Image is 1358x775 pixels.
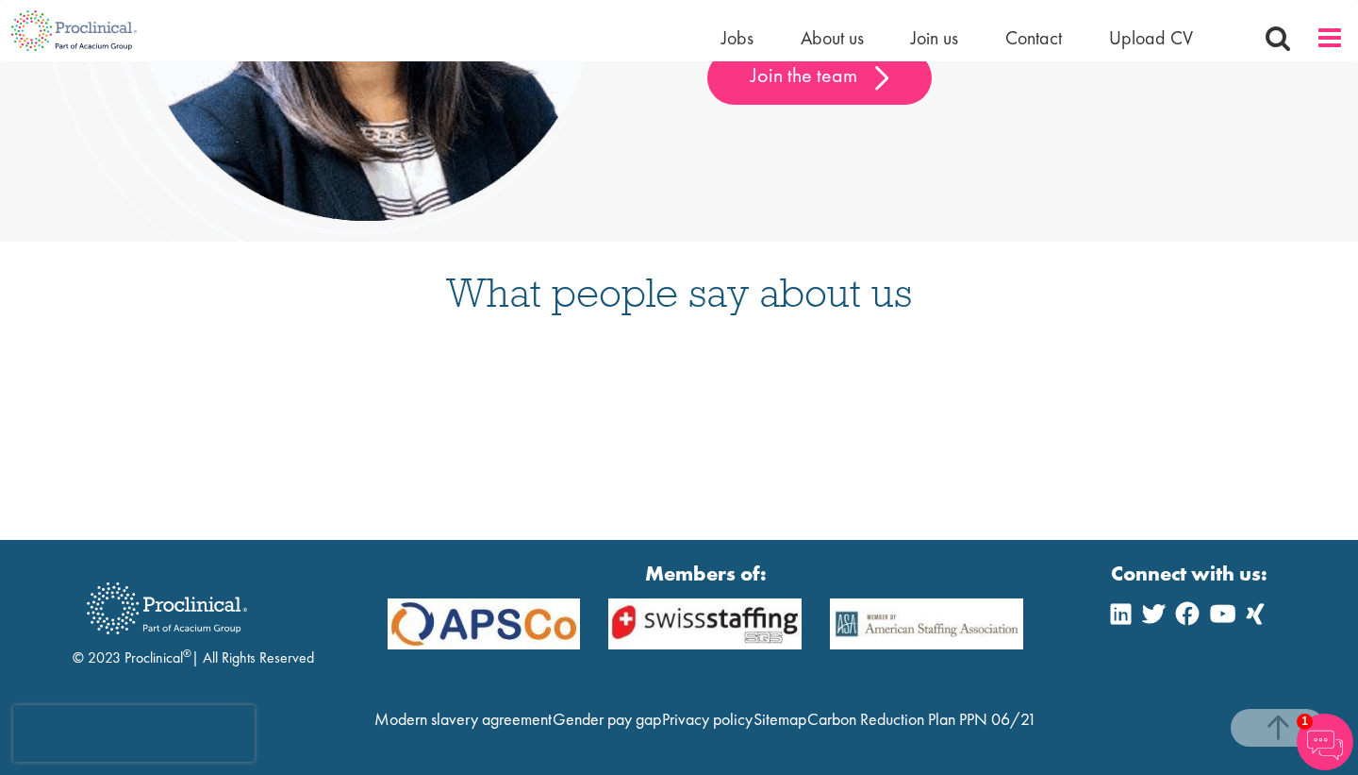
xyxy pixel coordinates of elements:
[1297,714,1313,730] span: 1
[1005,25,1062,50] a: Contact
[816,598,1037,649] img: APSCo
[183,646,191,661] sup: ®
[1297,714,1353,770] img: Chatbot
[388,559,1024,588] strong: Members of:
[594,598,816,649] img: APSCo
[1111,559,1271,588] strong: Connect with us:
[373,598,595,649] img: APSCo
[911,25,958,50] a: Join us
[553,708,661,730] a: Gender pay gap
[662,708,753,730] a: Privacy policy
[754,708,806,730] a: Sitemap
[73,568,314,669] div: © 2023 Proclinical | All Rights Reserved
[13,705,255,762] iframe: reCAPTCHA
[73,569,261,648] img: Proclinical Recruitment
[807,708,1036,730] a: Carbon Reduction Plan PPN 06/21
[1109,25,1193,50] a: Upload CV
[374,708,552,730] a: Modern slavery agreement
[721,25,754,50] a: Jobs
[707,51,932,104] a: Join the team
[801,25,864,50] a: About us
